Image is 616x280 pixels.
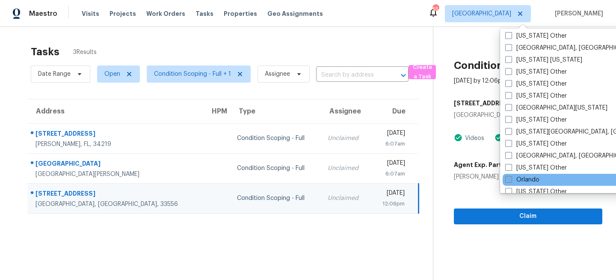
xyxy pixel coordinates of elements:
[452,9,511,18] span: [GEOGRAPHIC_DATA]
[495,133,503,142] img: Artifact Present Icon
[505,104,607,112] label: [GEOGRAPHIC_DATA][US_STATE]
[29,9,57,18] span: Maestro
[36,170,196,179] div: [GEOGRAPHIC_DATA][PERSON_NAME]
[505,116,567,124] label: [US_STATE] Other
[377,159,405,170] div: [DATE]
[505,92,567,100] label: [US_STATE] Other
[377,189,405,200] div: [DATE]
[454,99,514,107] h5: [STREET_ADDRESS]
[454,111,602,119] div: [GEOGRAPHIC_DATA]
[454,209,602,224] button: Claim
[104,70,120,78] span: Open
[505,32,567,40] label: [US_STATE] Other
[454,161,512,169] h5: Agent Exp. Partner
[462,134,484,143] div: Videos
[432,5,438,14] div: 55
[265,70,290,78] span: Assignee
[237,194,314,203] div: Condition Scoping - Full
[316,69,385,82] input: Search by address
[454,133,462,142] img: Artifact Present Icon
[505,164,567,172] label: [US_STATE] Other
[36,140,196,149] div: [PERSON_NAME], FL, 34219
[505,68,567,76] label: [US_STATE] Other
[36,159,196,170] div: [GEOGRAPHIC_DATA]
[505,80,567,88] label: [US_STATE] Other
[82,9,99,18] span: Visits
[551,9,603,18] span: [PERSON_NAME]
[454,61,572,70] h2: Condition Scoping - Full
[413,63,432,82] span: Create a Task
[377,129,405,140] div: [DATE]
[146,9,185,18] span: Work Orders
[73,48,97,57] span: 3 Results
[505,140,567,148] label: [US_STATE] Other
[203,99,230,123] th: HPM
[370,99,418,123] th: Due
[328,164,364,173] div: Unclaimed
[505,188,567,196] label: [US_STATE] Other
[31,48,59,56] h2: Tasks
[230,99,321,123] th: Type
[237,164,314,173] div: Condition Scoping - Full
[328,134,364,143] div: Unclaimed
[27,99,203,123] th: Address
[505,176,539,184] label: Orlando
[36,200,196,209] div: [GEOGRAPHIC_DATA], [GEOGRAPHIC_DATA], 33556
[328,194,364,203] div: Unclaimed
[267,9,323,18] span: Geo Assignments
[397,69,409,81] button: Open
[38,70,71,78] span: Date Range
[377,200,405,208] div: 12:06pm
[36,129,196,140] div: [STREET_ADDRESS]
[505,56,582,64] label: [US_STATE] [US_STATE]
[454,77,507,85] div: [DATE] by 12:06pm
[321,99,370,123] th: Assignee
[461,211,595,222] span: Claim
[224,9,257,18] span: Properties
[409,65,436,79] button: Create a Task
[195,11,213,17] span: Tasks
[377,140,405,148] div: 6:07am
[36,189,196,200] div: [STREET_ADDRESS]
[237,134,314,143] div: Condition Scoping - Full
[110,9,136,18] span: Projects
[154,70,231,78] span: Condition Scoping - Full + 1
[454,173,512,181] div: [PERSON_NAME]
[377,170,405,178] div: 6:07am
